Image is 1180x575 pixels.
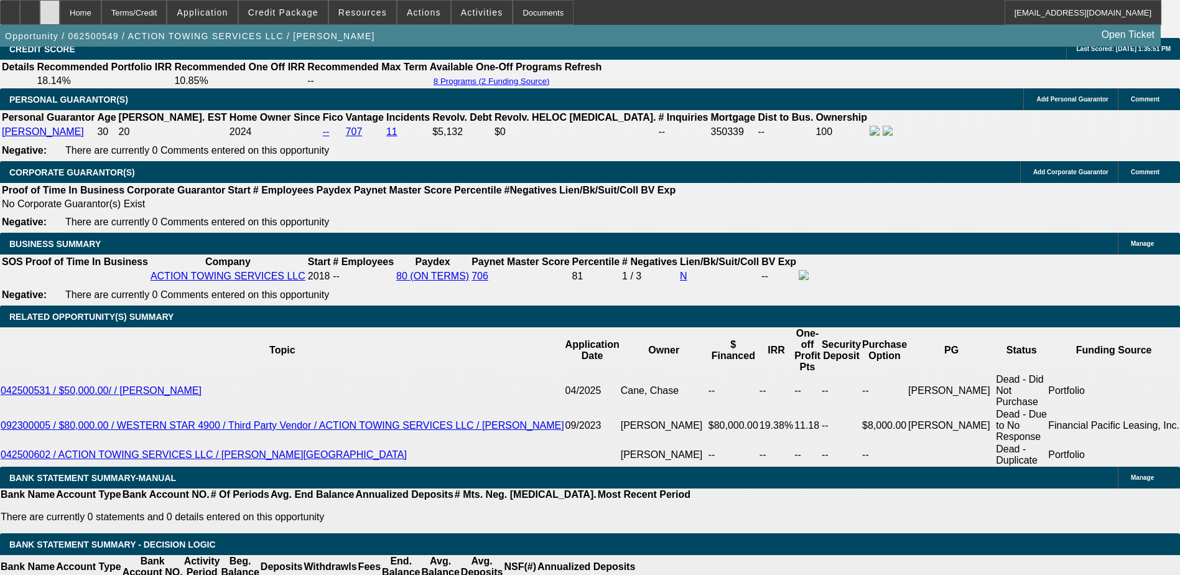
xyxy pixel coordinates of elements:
b: Paynet Master Score [354,185,452,195]
td: Portfolio [1048,373,1180,408]
a: 042500602 / ACTION TOWING SERVICES LLC / [PERSON_NAME][GEOGRAPHIC_DATA] [1,449,407,460]
td: -- [708,443,759,467]
img: linkedin-icon.png [883,126,893,136]
span: Bank Statement Summary - Decision Logic [9,540,216,549]
th: Security Deposit [821,327,862,373]
span: Manage [1131,474,1154,481]
a: 11 [386,126,397,137]
td: -- [794,373,821,408]
button: 8 Programs (2 Funding Source) [430,76,554,86]
b: Start [228,185,250,195]
td: [PERSON_NAME] [620,408,708,443]
span: BANK STATEMENT SUMMARY-MANUAL [9,473,176,483]
b: #Negatives [504,185,557,195]
b: Lien/Bk/Suit/Coll [559,185,638,195]
a: 092300005 / $80,000.00 / WESTERN STAR 4900 / Third Party Vendor / ACTION TOWING SERVICES LLC / [P... [1,420,564,431]
b: Paydex [416,256,450,267]
th: Recommended Max Term [307,61,428,73]
th: Most Recent Period [597,489,691,501]
td: $5,132 [432,125,493,139]
b: Incidents [386,112,430,123]
td: -- [794,443,821,467]
td: $8,000.00 [862,408,908,443]
td: $0 [494,125,657,139]
th: Refresh [564,61,603,73]
button: Activities [452,1,513,24]
td: -- [758,125,814,139]
span: BUSINESS SUMMARY [9,239,101,249]
td: -- [759,373,794,408]
button: Application [167,1,237,24]
a: 707 [346,126,363,137]
td: -- [821,443,862,467]
td: Dead - Due to No Response [995,408,1048,443]
a: ACTION TOWING SERVICES LLC [151,271,305,281]
span: Resources [338,7,387,17]
span: There are currently 0 Comments entered on this opportunity [65,289,329,300]
span: Add Corporate Guarantor [1033,169,1108,175]
td: -- [821,373,862,408]
b: Mortgage [711,112,756,123]
b: Paynet Master Score [472,256,569,267]
b: Lien/Bk/Suit/Coll [680,256,759,267]
img: facebook-icon.png [870,126,880,136]
span: Opportunity / 062500549 / ACTION TOWING SERVICES LLC / [PERSON_NAME] [5,31,375,41]
span: RELATED OPPORTUNITY(S) SUMMARY [9,312,174,322]
b: Percentile [572,256,620,267]
b: Age [97,112,116,123]
td: [PERSON_NAME] [620,443,708,467]
span: CORPORATE GUARANTOR(S) [9,167,135,177]
td: 30 [96,125,116,139]
th: IRR [759,327,794,373]
th: Owner [620,327,708,373]
th: Details [1,61,35,73]
span: There are currently 0 Comments entered on this opportunity [65,217,329,227]
span: -- [333,271,340,281]
div: 81 [572,271,620,282]
button: Resources [329,1,396,24]
b: BV Exp [761,256,796,267]
td: -- [761,269,797,283]
td: -- [759,443,794,467]
th: Funding Source [1048,327,1180,373]
b: Negative: [2,289,47,300]
th: $ Financed [708,327,759,373]
th: Bank Account NO. [122,489,210,501]
td: 11.18 [794,408,821,443]
span: There are currently 0 Comments entered on this opportunity [65,145,329,156]
b: Fico [323,112,343,123]
b: Personal Guarantor [2,112,95,123]
td: 18.14% [36,75,172,87]
th: Annualized Deposits [355,489,453,501]
td: -- [657,125,708,139]
div: 1 / 3 [622,271,677,282]
th: Account Type [55,489,122,501]
th: Proof of Time In Business [1,184,125,197]
span: Credit Package [248,7,318,17]
span: Manage [1131,240,1154,247]
td: Dead - Duplicate [995,443,1048,467]
span: Application [177,7,228,17]
img: facebook-icon.png [799,270,809,280]
td: 09/2023 [565,408,620,443]
b: BV Exp [641,185,676,195]
a: 80 (ON TERMS) [396,271,469,281]
td: -- [708,373,759,408]
td: Cane, Chase [620,373,708,408]
td: 19.38% [759,408,794,443]
span: Activities [461,7,503,17]
td: No Corporate Guarantor(s) Exist [1,198,681,210]
th: Proof of Time In Business [25,256,149,268]
span: 2024 [230,126,252,137]
b: # Inquiries [658,112,708,123]
b: Home Owner Since [230,112,320,123]
b: Revolv. Debt [432,112,492,123]
td: 20 [118,125,228,139]
span: Actions [407,7,441,17]
span: Last Scored: [DATE] 1:35:51 PM [1076,45,1171,52]
b: # Employees [333,256,394,267]
span: PERSONAL GUARANTOR(S) [9,95,128,105]
td: 10.85% [174,75,305,87]
td: Portfolio [1048,443,1180,467]
th: Available One-Off Programs [429,61,563,73]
